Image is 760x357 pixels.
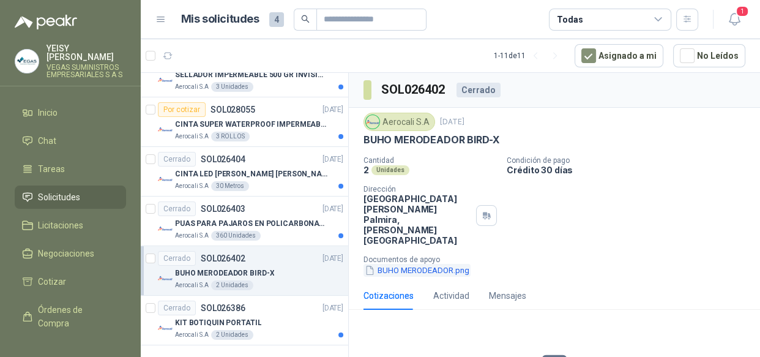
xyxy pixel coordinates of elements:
[456,83,501,97] div: Cerrado
[371,165,409,175] div: Unidades
[38,247,94,260] span: Negociaciones
[175,317,261,329] p: KIT BOTIQUIN PORTATIL
[363,185,471,194] p: Dirección
[322,253,343,265] p: [DATE]
[158,251,196,266] div: Cerrado
[158,152,196,167] div: Cerrado
[507,156,755,165] p: Condición de pago
[211,330,253,340] div: 2 Unidades
[201,155,245,163] p: SOL026404
[269,12,284,27] span: 4
[301,15,310,23] span: search
[15,101,126,124] a: Inicio
[363,194,471,246] p: [GEOGRAPHIC_DATA][PERSON_NAME] Palmira , [PERSON_NAME][GEOGRAPHIC_DATA]
[15,129,126,152] a: Chat
[158,102,206,117] div: Por cotizar
[38,190,80,204] span: Solicitudes
[15,157,126,181] a: Tareas
[201,304,245,312] p: SOL026386
[210,105,255,114] p: SOL028055
[489,289,526,303] div: Mensajes
[158,201,196,216] div: Cerrado
[38,106,58,119] span: Inicio
[381,80,447,99] h3: SOL026402
[322,104,343,116] p: [DATE]
[211,132,250,141] div: 3 ROLLOS
[141,48,348,97] a: Por cotizarSOL028056[DATE] Company LogoSELLADOR IMPERMEABLE 500 GR INVISIBLEAerocali S.A3 Unidades
[175,168,327,180] p: CINTA LED [PERSON_NAME] [PERSON_NAME] 12V 50X50
[141,97,348,147] a: Por cotizarSOL028055[DATE] Company LogoCINTA SUPER WATERPROOF IMPERMEABILIZANTEAerocali S.A3 ROLLOS
[673,44,745,67] button: No Leídos
[507,165,755,175] p: Crédito 30 días
[47,64,126,78] p: VEGAS SUMINISTROS EMPRESARIALES S A S
[211,280,253,290] div: 2 Unidades
[175,132,209,141] p: Aerocali S.A
[363,289,414,303] div: Cotizaciones
[38,162,65,176] span: Tareas
[363,165,369,175] p: 2
[141,246,348,296] a: CerradoSOL026402[DATE] Company LogoBUHO MERODEADOR BIRD-XAerocali S.A2 Unidades
[494,46,565,66] div: 1 - 11 de 11
[322,154,343,165] p: [DATE]
[322,303,343,314] p: [DATE]
[175,268,274,279] p: BUHO MERODEADOR BIRD-X
[211,181,249,191] div: 30 Metros
[15,50,39,73] img: Company Logo
[15,298,126,335] a: Órdenes de Compra
[158,72,173,87] img: Company Logo
[175,218,327,230] p: PUAS PARA PAJAROS EN POLICARBONATO
[736,6,749,17] span: 1
[723,9,745,31] button: 1
[15,270,126,293] a: Cotizar
[175,280,209,290] p: Aerocali S.A
[158,122,173,137] img: Company Logo
[322,203,343,215] p: [DATE]
[15,15,77,29] img: Logo peakr
[158,171,173,186] img: Company Logo
[557,13,583,26] div: Todas
[158,320,173,335] img: Company Logo
[175,69,327,81] p: SELLADOR IMPERMEABLE 500 GR INVISIBLE
[175,330,209,340] p: Aerocali S.A
[181,10,259,28] h1: Mis solicitudes
[141,197,348,246] a: CerradoSOL026403[DATE] Company LogoPUAS PARA PAJAROS EN POLICARBONATOAerocali S.A360 Unidades
[363,255,755,264] p: Documentos de apoyo
[363,133,500,146] p: BUHO MERODEADOR BIRD-X
[141,147,348,197] a: CerradoSOL026404[DATE] Company LogoCINTA LED [PERSON_NAME] [PERSON_NAME] 12V 50X50Aerocali S.A30 ...
[363,264,471,277] button: BUHO MERODEADOR.png
[363,156,497,165] p: Cantidad
[38,134,56,148] span: Chat
[158,221,173,236] img: Company Logo
[211,231,261,241] div: 360 Unidades
[141,296,348,345] a: CerradoSOL026386[DATE] Company LogoKIT BOTIQUIN PORTATILAerocali S.A2 Unidades
[366,115,379,129] img: Company Logo
[38,219,83,232] span: Licitaciones
[175,231,209,241] p: Aerocali S.A
[433,289,469,303] div: Actividad
[575,44,663,67] button: Asignado a mi
[201,205,245,213] p: SOL026403
[201,254,245,263] p: SOL026402
[47,44,126,61] p: YEISY [PERSON_NAME]
[38,275,66,288] span: Cotizar
[440,116,464,128] p: [DATE]
[38,303,114,330] span: Órdenes de Compra
[175,181,209,191] p: Aerocali S.A
[175,119,327,130] p: CINTA SUPER WATERPROOF IMPERMEABILIZANTE
[211,82,253,92] div: 3 Unidades
[15,214,126,237] a: Licitaciones
[15,186,126,209] a: Solicitudes
[363,113,435,131] div: Aerocali S.A
[15,242,126,265] a: Negociaciones
[158,271,173,285] img: Company Logo
[158,301,196,315] div: Cerrado
[175,82,209,92] p: Aerocali S.A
